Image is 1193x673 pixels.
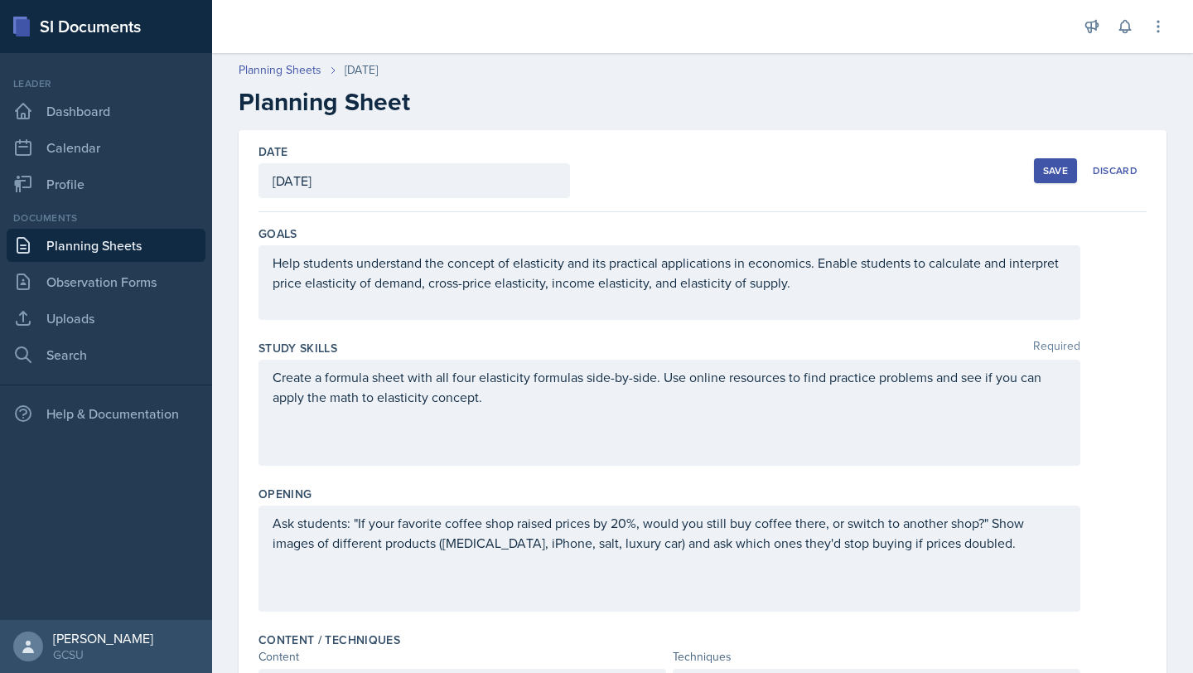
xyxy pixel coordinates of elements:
label: Goals [258,225,297,242]
div: Leader [7,76,205,91]
div: Techniques [673,648,1080,666]
p: Ask students: "If your favorite coffee shop raised prices by 20%, would you still buy coffee ther... [273,513,1066,553]
button: Save [1034,158,1077,183]
button: Discard [1084,158,1147,183]
a: Calendar [7,131,205,164]
label: Content / Techniques [258,632,400,648]
a: Profile [7,167,205,201]
a: Uploads [7,302,205,335]
a: Planning Sheets [239,61,321,79]
p: Create a formula sheet with all four elasticity formulas side-by-side. Use online resources to fi... [273,367,1066,407]
h2: Planning Sheet [239,87,1166,117]
div: Save [1043,164,1068,177]
a: Planning Sheets [7,229,205,262]
div: GCSU [53,646,153,663]
div: Content [258,648,666,666]
div: [DATE] [345,61,378,79]
a: Search [7,338,205,371]
div: Discard [1093,164,1137,177]
label: Study Skills [258,340,337,356]
span: Required [1033,340,1080,356]
a: Observation Forms [7,265,205,298]
label: Opening [258,486,312,502]
p: Help students understand the concept of elasticity and its practical applications in economics. E... [273,253,1066,293]
div: Documents [7,211,205,225]
div: Help & Documentation [7,397,205,430]
label: Date [258,143,287,160]
a: Dashboard [7,94,205,128]
div: [PERSON_NAME] [53,630,153,646]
